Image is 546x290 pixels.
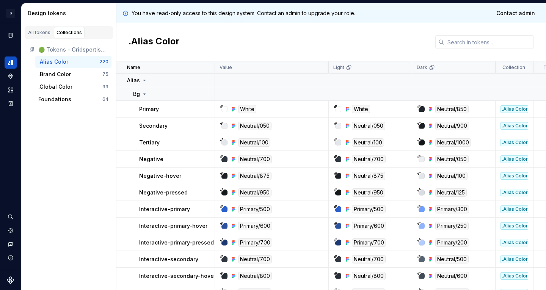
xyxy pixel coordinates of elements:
[238,188,271,197] div: Neutral/950
[352,205,386,213] div: Primary/500
[435,122,469,130] div: Neutral/900
[5,29,17,41] a: Documentation
[444,35,534,49] input: Search in tokens...
[133,90,140,98] p: Bg
[238,155,272,163] div: Neutral/700
[500,105,528,113] div: .Alias Color
[500,139,528,146] div: .Alias Color
[435,188,467,197] div: Neutral/125
[352,155,386,163] div: Neutral/700
[102,84,108,90] div: 99
[352,188,385,197] div: Neutral/950
[35,56,111,68] button: .Alias Color220
[139,122,168,130] p: Secondary
[500,222,528,230] div: .Alias Color
[5,224,17,237] a: Settings
[496,9,535,17] span: Contact admin
[502,64,525,71] p: Collection
[238,172,271,180] div: Neutral/875
[238,272,272,280] div: Neutral/800
[35,68,111,80] button: .Brand Color75
[139,189,188,196] p: Negative-pressed
[139,105,159,113] p: Primary
[500,122,528,130] div: .Alias Color
[28,30,50,36] div: All tokens
[500,239,528,246] div: .Alias Color
[5,97,17,110] a: Storybook stories
[238,238,272,247] div: Primary/700
[38,71,71,78] div: .Brand Color
[352,255,386,263] div: Neutral/700
[127,77,140,84] p: Alias
[352,222,386,230] div: Primary/600
[238,222,272,230] div: Primary/600
[139,172,181,180] p: Negative-hover
[99,59,108,65] div: 220
[28,9,113,17] div: Design tokens
[352,272,386,280] div: Neutral/800
[238,105,256,113] div: White
[435,138,471,147] div: Neutral/1000
[435,272,469,280] div: Neutral/600
[139,272,216,280] p: Interactive-secondary-hover
[500,205,528,213] div: .Alias Color
[102,71,108,77] div: 75
[139,256,198,263] p: Interactive-secondary
[38,46,108,53] div: 🟢 Tokens - Gridspertise DS
[491,6,540,20] a: Contact admin
[5,84,17,96] a: Assets
[38,96,71,103] div: Foundations
[139,222,207,230] p: Interactive-primary-hover
[7,276,14,284] svg: Supernova Logo
[435,238,469,247] div: Primary/200
[238,255,272,263] div: Neutral/700
[352,172,385,180] div: Neutral/875
[435,155,469,163] div: Neutral/050
[238,122,271,130] div: Neutral/050
[352,122,385,130] div: Neutral/050
[5,211,17,223] button: Search ⌘K
[435,222,469,230] div: Primary/250
[139,155,163,163] p: Negative
[6,9,15,18] div: G
[500,172,528,180] div: .Alias Color
[5,238,17,250] button: Contact support
[139,139,160,146] p: Tertiary
[102,96,108,102] div: 64
[500,272,528,280] div: .Alias Color
[417,64,427,71] p: Dark
[35,81,111,93] button: .Global Color99
[139,205,190,213] p: Interactive-primary
[352,138,384,147] div: Neutral/100
[500,155,528,163] div: .Alias Color
[38,58,68,66] div: .Alias Color
[5,56,17,69] a: Design tokens
[238,138,270,147] div: Neutral/100
[435,205,469,213] div: Primary/300
[352,238,386,247] div: Primary/700
[238,205,272,213] div: Primary/500
[435,172,468,180] div: Neutral/100
[500,256,528,263] div: .Alias Color
[2,5,20,21] button: G
[352,105,370,113] div: White
[129,35,179,49] h2: .Alias Color
[500,189,528,196] div: .Alias Color
[35,93,111,105] button: Foundations64
[435,105,469,113] div: Neutral/850
[132,9,355,17] p: You have read-only access to this design system. Contact an admin to upgrade your role.
[5,70,17,82] a: Components
[220,64,232,71] p: Value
